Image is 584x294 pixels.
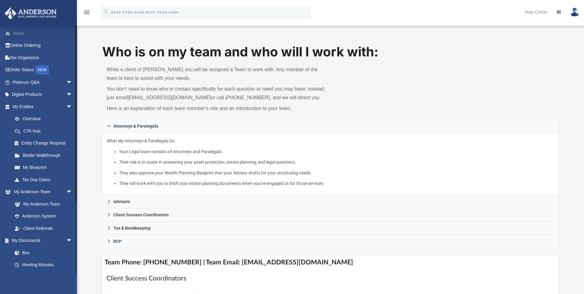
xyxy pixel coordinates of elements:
[102,195,558,208] a: Advisors
[102,235,558,248] a: BCP
[102,255,558,269] h4: Team Phone: [PHONE_NUMBER] | Team Email: [EMAIL_ADDRESS][DOMAIN_NAME]
[9,113,82,125] a: Overview
[113,239,122,243] span: BCP
[9,271,75,283] a: Forms Library
[83,12,91,16] a: menu
[4,27,82,39] a: Home
[119,169,554,177] li: They also approve your Wealth Planning Blueprint that your Advisor drafts for your structuring ne...
[113,199,130,204] span: Advisors
[4,235,79,247] a: My Documentsarrow_drop_down
[66,76,79,89] span: arrow_drop_down
[35,65,49,75] div: NEW
[4,88,82,101] a: Digital Productsarrow_drop_down
[113,213,169,217] span: Client Success Coordinators
[4,186,79,198] a: My Anderson Teamarrow_drop_down
[4,76,82,88] a: Platinum Q&Aarrow_drop_down
[4,39,82,52] a: Online Ordering
[4,51,82,64] a: Tax Organizers
[9,125,82,137] a: CTA Hub
[4,64,82,76] a: Order StatusNEW
[9,161,79,174] a: My Blueprint
[570,8,579,17] img: User Pic
[119,180,554,187] li: They will work with you to draft your estate planning documents when you’ve engaged us for those ...
[102,43,558,61] h1: Who is on my team and who will I work with:
[107,104,326,113] p: Here is an explanation of each team member’s role and an introduction to your team.
[83,9,91,16] i: menu
[107,65,326,83] p: While a client of [PERSON_NAME] you will be assigned a Team to work with. Any member of the team ...
[113,226,151,230] span: Tax & Bookkeeping
[9,198,75,210] a: My Anderson Team
[102,133,558,195] div: Attorneys & Paralegals
[66,100,79,113] span: arrow_drop_down
[9,137,82,149] a: Entity Change Request
[66,186,79,198] span: arrow_drop_down
[9,222,79,235] a: Client Referrals
[66,88,79,101] span: arrow_drop_down
[107,274,554,283] h1: Client Success Coordinators
[3,7,58,19] img: Anderson Advisors Platinum Portal
[4,100,82,113] a: My Entitiesarrow_drop_down
[9,149,82,161] a: Binder Walkthrough
[127,95,211,100] a: [EMAIL_ADDRESS][DOMAIN_NAME]
[9,210,79,223] a: Anderson System
[119,148,554,156] li: Your Legal team consists of Attorneys and Paralegals.
[9,259,79,271] a: Meeting Minutes
[119,158,554,166] li: Their role is to assist in answering your asset protection, estate planning, and legal questions.
[9,247,75,259] a: Box
[102,222,558,235] a: Tax & Bookkeeping
[103,8,110,15] i: search
[102,208,558,222] a: Client Success Coordinators
[107,137,554,187] p: What My Attorneys & Paralegals Do:
[9,174,82,186] a: Tax Due Dates
[102,119,558,133] a: Attorneys & Paralegals
[113,124,158,128] span: Attorneys & Paralegals
[66,235,79,247] span: arrow_drop_down
[107,85,326,102] p: You don’t need to know who to contact specifically for each question or need you may have; instea...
